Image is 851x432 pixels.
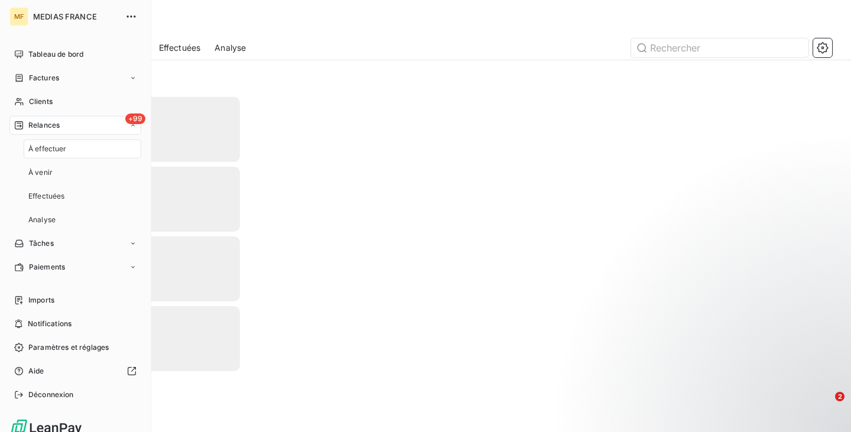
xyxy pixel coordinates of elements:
span: +99 [125,113,145,124]
span: MEDIAS FRANCE [33,12,118,21]
span: Tâches [29,238,54,249]
span: Analyse [215,42,246,54]
a: Aide [9,362,141,381]
iframe: Intercom notifications message [615,317,851,400]
span: Notifications [28,319,72,329]
span: À effectuer [28,144,67,154]
input: Rechercher [631,38,808,57]
span: Relances [28,120,60,131]
span: À venir [28,167,53,178]
span: Effectuées [159,42,201,54]
iframe: Intercom live chat [811,392,839,420]
span: Clients [29,96,53,107]
span: Paramètres et réglages [28,342,109,353]
span: Effectuées [28,191,65,202]
span: Aide [28,366,44,376]
div: MF [9,7,28,26]
span: Déconnexion [28,389,74,400]
span: 2 [835,392,844,401]
span: Imports [28,295,54,306]
span: Paiements [29,262,65,272]
span: Factures [29,73,59,83]
span: Tableau de bord [28,49,83,60]
span: Analyse [28,215,56,225]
